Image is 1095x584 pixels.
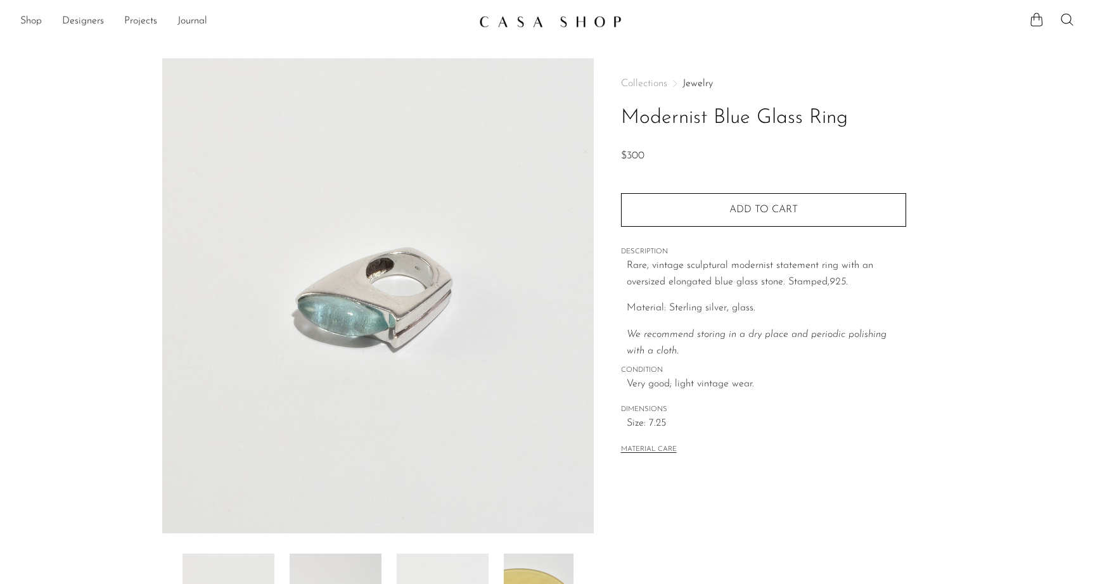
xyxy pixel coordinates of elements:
a: Designers [62,13,104,30]
em: 925. [829,277,848,287]
span: Add to cart [729,205,798,215]
em: We recommend storing in a dry place and periodic polishing with a cloth. [627,329,887,356]
span: Size: 7.25 [627,416,906,432]
span: $300 [621,151,644,161]
span: DIMENSIONS [621,404,906,416]
span: Very good; light vintage wear. [627,376,906,393]
p: Rare, vintage sculptural modernist statement ring with an oversized elongated blue glass stone. S... [627,258,906,290]
button: Add to cart [621,193,906,226]
span: CONDITION [621,365,906,376]
img: Modernist Blue Glass Ring [162,58,594,533]
h1: Modernist Blue Glass Ring [621,102,906,134]
nav: Breadcrumbs [621,79,906,89]
a: Journal [177,13,207,30]
a: Projects [124,13,157,30]
button: MATERIAL CARE [621,445,677,455]
span: Collections [621,79,667,89]
ul: NEW HEADER MENU [20,11,469,32]
a: Shop [20,13,42,30]
nav: Desktop navigation [20,11,469,32]
p: Material: Sterling silver, glass. [627,300,906,317]
span: DESCRIPTION [621,246,906,258]
a: Jewelry [682,79,713,89]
